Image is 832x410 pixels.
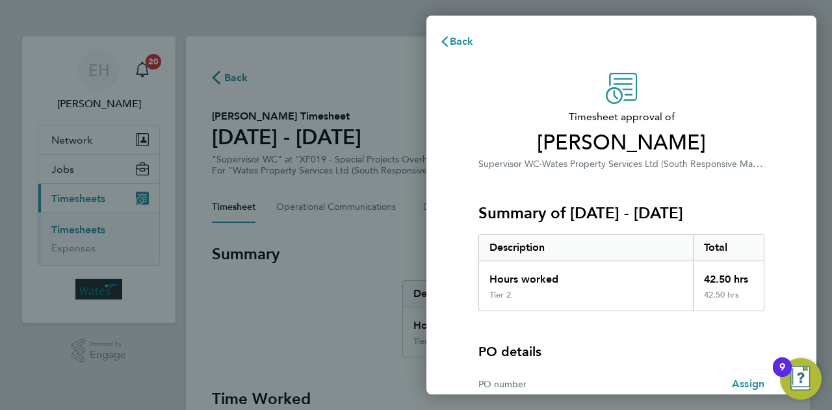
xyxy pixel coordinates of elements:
[539,159,542,170] span: ·
[478,342,541,361] h4: PO details
[479,261,693,290] div: Hours worked
[426,29,487,55] button: Back
[478,130,764,156] span: [PERSON_NAME]
[478,203,764,224] h3: Summary of [DATE] - [DATE]
[693,290,764,311] div: 42.50 hrs
[732,378,764,390] span: Assign
[478,159,539,170] span: Supervisor WC
[478,109,764,125] span: Timesheet approval of
[450,35,474,47] span: Back
[693,261,764,290] div: 42.50 hrs
[693,235,764,261] div: Total
[542,157,796,170] span: Wates Property Services Ltd (South Responsive Maintenance)
[732,376,764,392] a: Assign
[478,376,621,392] div: PO number
[479,235,693,261] div: Description
[489,290,511,300] div: Tier 2
[478,234,764,311] div: Summary of 20 - 26 Sep 2025
[780,358,822,400] button: Open Resource Center, 9 new notifications
[779,367,785,384] div: 9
